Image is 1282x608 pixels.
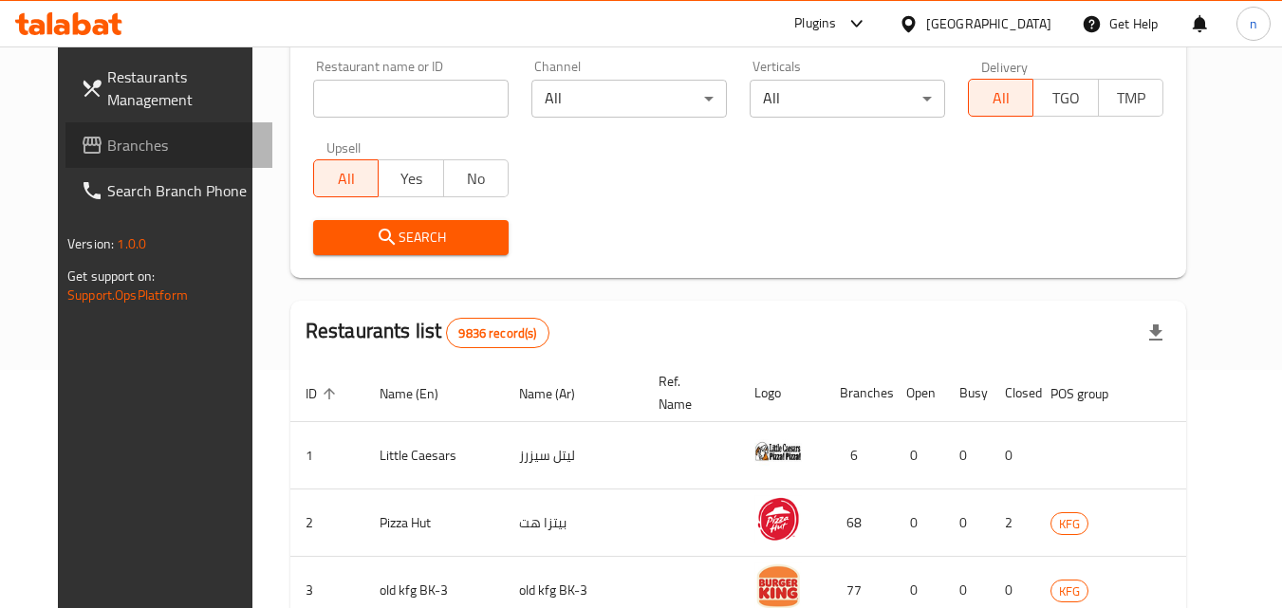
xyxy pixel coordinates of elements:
[659,370,716,415] span: Ref. Name
[306,317,549,348] h2: Restaurants list
[67,231,114,256] span: Version:
[1050,382,1133,405] span: POS group
[504,422,643,489] td: ليتل سيزرز
[1250,13,1257,34] span: n
[378,159,443,197] button: Yes
[446,318,548,348] div: Total records count
[1106,84,1156,112] span: TMP
[981,60,1029,73] label: Delivery
[107,179,257,202] span: Search Branch Phone
[326,140,362,154] label: Upsell
[117,231,146,256] span: 1.0.0
[1051,513,1087,535] span: KFG
[891,422,944,489] td: 0
[364,489,504,557] td: Pizza Hut
[67,264,155,288] span: Get support on:
[290,489,364,557] td: 2
[891,364,944,422] th: Open
[754,495,802,543] img: Pizza Hut
[306,382,342,405] span: ID
[825,422,891,489] td: 6
[447,324,548,342] span: 9836 record(s)
[531,80,727,118] div: All
[1051,580,1087,602] span: KFG
[1133,310,1179,356] div: Export file
[794,12,836,35] div: Plugins
[107,65,257,111] span: Restaurants Management
[926,13,1051,34] div: [GEOGRAPHIC_DATA]
[107,134,257,157] span: Branches
[67,283,188,307] a: Support.OpsPlatform
[290,422,364,489] td: 1
[944,364,990,422] th: Busy
[1032,79,1098,117] button: TGO
[825,489,891,557] td: 68
[328,226,493,249] span: Search
[825,364,891,422] th: Branches
[739,364,825,422] th: Logo
[313,220,509,255] button: Search
[519,382,600,405] span: Name (Ar)
[990,422,1035,489] td: 0
[504,489,643,557] td: بيتزا هت
[313,80,509,118] input: Search for restaurant name or ID..
[750,80,945,118] div: All
[65,122,272,168] a: Branches
[1041,84,1090,112] span: TGO
[968,79,1033,117] button: All
[754,428,802,475] img: Little Caesars
[313,159,379,197] button: All
[990,364,1035,422] th: Closed
[322,165,371,193] span: All
[364,422,504,489] td: Little Caesars
[380,382,463,405] span: Name (En)
[452,165,501,193] span: No
[443,159,509,197] button: No
[944,489,990,557] td: 0
[990,489,1035,557] td: 2
[1098,79,1163,117] button: TMP
[976,84,1026,112] span: All
[386,165,436,193] span: Yes
[944,422,990,489] td: 0
[65,168,272,213] a: Search Branch Phone
[65,54,272,122] a: Restaurants Management
[891,489,944,557] td: 0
